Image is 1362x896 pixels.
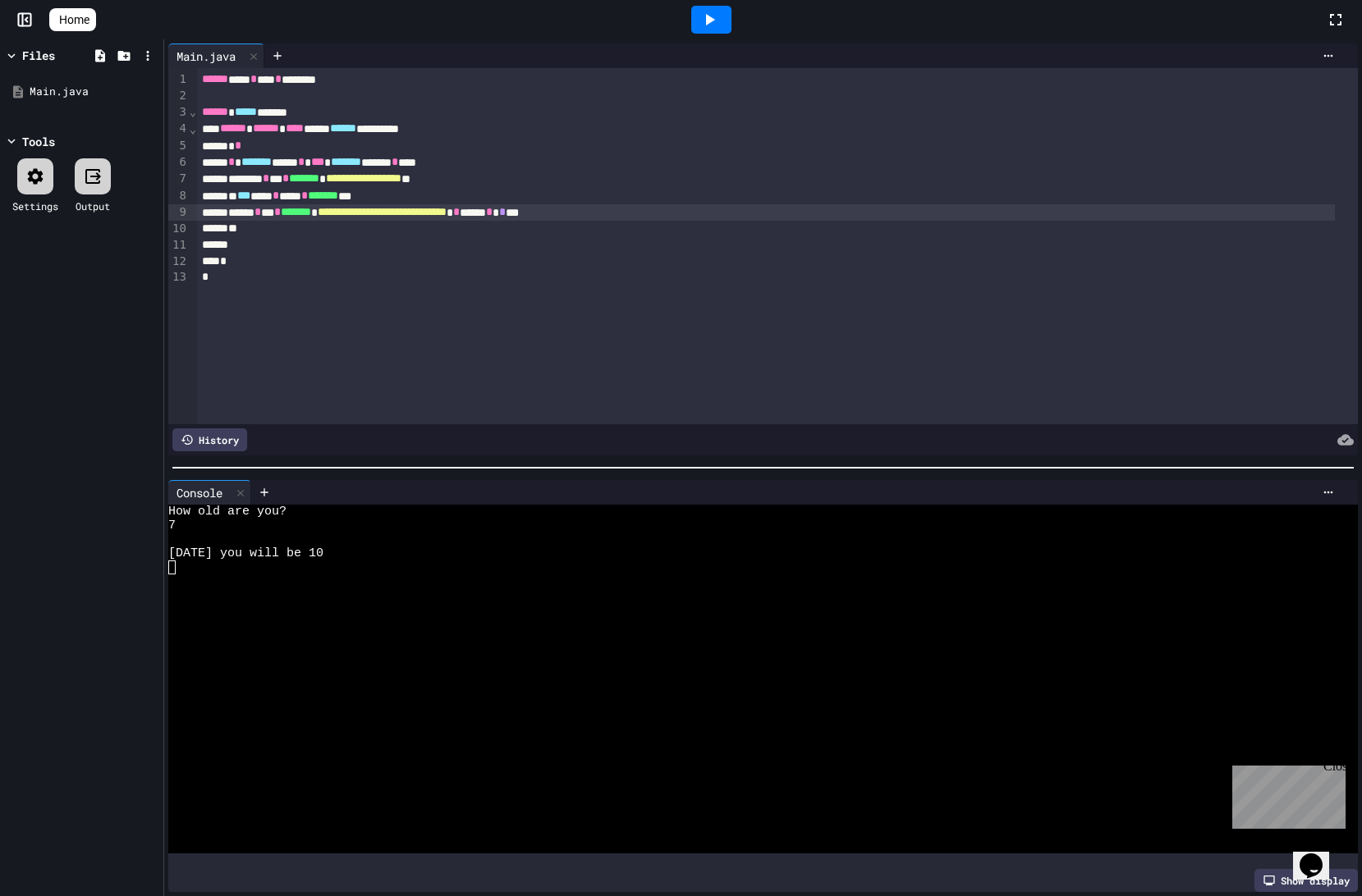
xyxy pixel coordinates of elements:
[168,546,323,560] span: [DATE] you will be 10
[168,48,244,65] div: Main.java
[168,269,189,286] div: 13
[168,138,189,154] div: 5
[168,121,189,137] div: 4
[168,505,287,519] span: How old are you?
[30,84,158,100] div: Main.java
[168,480,251,505] div: Console
[168,71,189,88] div: 1
[189,122,197,135] span: Fold line
[189,105,197,118] span: Fold line
[59,11,89,28] span: Home
[22,133,55,150] div: Tools
[168,43,264,68] div: Main.java
[168,171,189,187] div: 7
[49,8,96,31] a: Home
[1226,759,1346,829] iframe: chat widget
[1293,830,1346,880] iframe: chat widget
[168,254,189,270] div: 12
[168,237,189,254] div: 11
[168,104,189,121] div: 3
[168,154,189,171] div: 6
[168,221,189,237] div: 10
[172,428,247,451] div: History
[168,204,189,221] div: 9
[7,7,113,104] div: Chat with us now!Close
[168,88,189,104] div: 2
[168,188,189,204] div: 8
[12,199,58,213] div: Settings
[76,199,110,213] div: Output
[168,519,176,533] span: 7
[22,47,55,64] div: Files
[168,484,231,501] div: Console
[1254,869,1358,892] div: Show display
